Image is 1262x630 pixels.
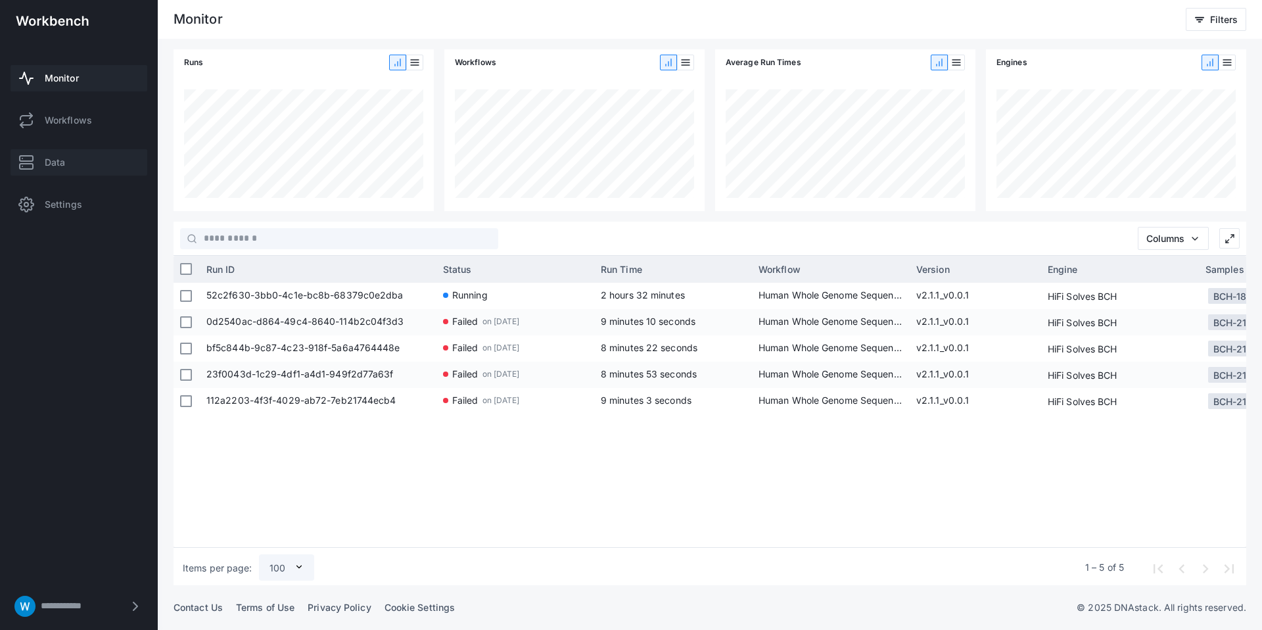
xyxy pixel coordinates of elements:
span: v2.1.1_v0.0.1 [916,335,1035,362]
span: 2 hours 32 minutes [601,289,685,301]
span: Run ID [206,264,235,275]
span: on [DATE] [482,388,520,412]
span: 52c2f630-3bb0-4c1e-bc8b-68379c0e2dba [206,283,430,309]
span: 8 minutes 22 seconds [601,342,697,353]
span: v2.1.1_v0.0.1 [916,283,1035,309]
span: Running [452,283,488,307]
span: HiFi Solves BCH [1048,310,1117,335]
span: Filters [1210,14,1238,25]
span: Engines [996,56,1027,69]
span: Failed [452,388,479,412]
span: 9 minutes 3 seconds [601,395,691,406]
span: Failed [452,335,479,360]
a: Cookie Settings [385,602,456,613]
span: 8 minutes 53 seconds [601,368,697,379]
button: Previous page [1169,556,1192,579]
button: Next page [1192,556,1216,579]
div: Monitor [174,13,223,26]
a: Monitor [11,65,147,91]
span: HiFi Solves BCH [1048,363,1117,387]
span: Human Whole Genome Sequencing (HiFi Solves) [759,388,903,414]
button: Last page [1216,556,1240,579]
span: Run Time [601,264,642,275]
span: 23f0043d-1c29-4df1-a4d1-949f2d77a63f [206,362,430,388]
span: 0d2540ac-d864-49c4-8640-114b2c04f3d3 [206,309,430,335]
span: Status [443,264,472,275]
div: 1 – 5 of 5 [1085,561,1124,574]
span: Human Whole Genome Sequencing (HiFi Solves) [759,283,903,309]
a: Data [11,149,147,176]
span: v2.1.1_v0.0.1 [916,362,1035,388]
span: Human Whole Genome Sequencing (HiFi Solves) [759,309,903,335]
a: Settings [11,191,147,218]
span: HiFi Solves BCH [1048,284,1117,308]
span: Version [916,264,950,275]
img: workbench-logo-white.svg [16,16,89,26]
span: Human Whole Genome Sequencing (HiFi Solves) [759,335,903,362]
span: Human Whole Genome Sequencing (HiFi Solves) [759,362,903,388]
span: on [DATE] [482,362,520,386]
span: Columns [1146,233,1184,244]
a: Terms of Use [236,602,294,613]
span: Settings [45,198,82,211]
span: Workflows [45,114,92,127]
span: 112a2203-4f3f-4029-ab72-7eb21744ecb4 [206,388,430,414]
button: Columns [1138,227,1209,250]
span: bf5c844b-9c87-4c23-918f-5a6a4764448e [206,335,430,362]
span: Engine [1048,264,1078,275]
a: Workflows [11,107,147,133]
span: 9 minutes 10 seconds [601,316,695,327]
span: on [DATE] [482,309,520,333]
span: Runs [184,56,203,69]
span: Average Run Times [726,56,801,69]
span: Failed [452,362,479,386]
button: Filters [1186,8,1246,31]
span: v2.1.1_v0.0.1 [916,309,1035,335]
span: Workflow [759,264,801,275]
button: First page [1145,556,1169,579]
span: Failed [452,309,479,333]
span: Data [45,156,65,169]
a: Contact Us [174,602,223,613]
span: v2.1.1_v0.0.1 [916,388,1035,414]
span: Monitor [45,72,79,85]
a: Privacy Policy [308,602,371,613]
span: on [DATE] [482,335,520,360]
span: Workflows [455,56,496,69]
span: Samples [1205,264,1244,275]
span: HiFi Solves BCH [1048,389,1117,414]
div: Items per page: [183,562,252,575]
p: © 2025 DNAstack. All rights reserved. [1077,601,1246,614]
span: HiFi Solves BCH [1048,337,1117,361]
